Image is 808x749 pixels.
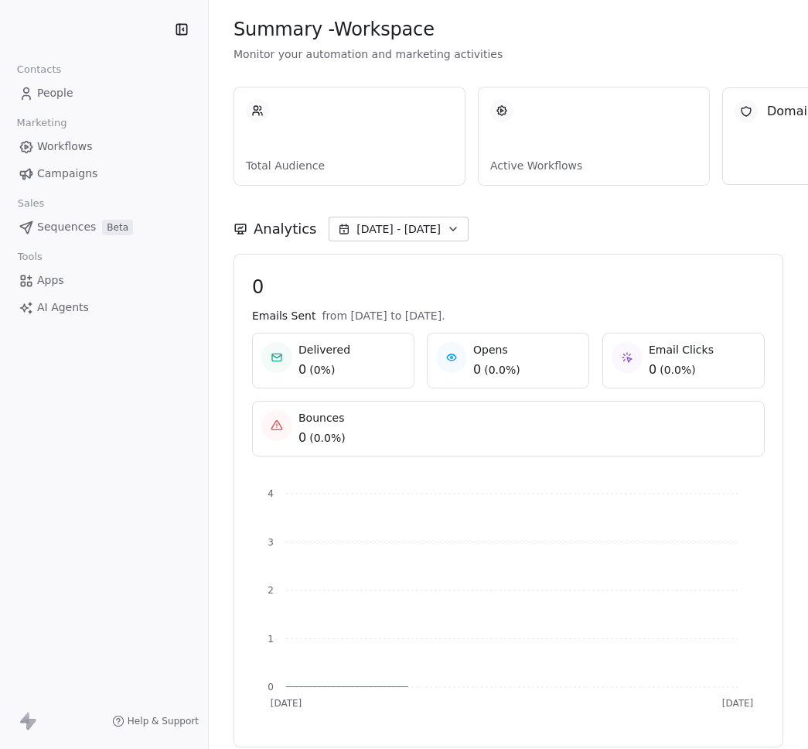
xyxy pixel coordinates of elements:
[298,342,350,357] span: Delivered
[268,585,274,596] tspan: 2
[12,161,196,186] a: Campaigns
[12,134,196,159] a: Workflows
[329,217,469,241] button: [DATE] - [DATE]
[37,272,64,289] span: Apps
[660,362,696,378] span: ( 0.0% )
[102,220,133,235] span: Beta
[298,429,306,447] span: 0
[37,85,73,101] span: People
[356,221,441,237] span: [DATE] - [DATE]
[10,111,73,135] span: Marketing
[490,158,697,173] span: Active Workflows
[722,698,754,709] tspan: [DATE]
[12,214,196,240] a: SequencesBeta
[10,58,68,81] span: Contacts
[246,158,453,173] span: Total Audience
[322,308,445,323] span: from [DATE] to [DATE].
[37,166,97,182] span: Campaigns
[12,295,196,320] a: AI Agents
[473,361,481,379] span: 0
[11,245,49,268] span: Tools
[268,682,274,693] tspan: 0
[268,488,274,499] tspan: 4
[128,715,199,727] span: Help & Support
[649,361,656,379] span: 0
[649,342,714,357] span: Email Clicks
[252,308,315,323] span: Emails Sent
[37,219,96,235] span: Sequences
[268,537,274,548] tspan: 3
[271,698,302,709] tspan: [DATE]
[298,410,346,426] span: Bounces
[252,275,765,299] span: 0
[234,46,783,62] span: Monitor your automation and marketing activities
[234,18,435,41] span: Summary - Workspace
[12,80,196,106] a: People
[112,715,199,727] a: Help & Support
[268,634,274,645] tspan: 1
[11,192,51,215] span: Sales
[298,361,306,379] span: 0
[12,268,196,293] a: Apps
[309,430,346,446] span: ( 0.0% )
[37,299,89,316] span: AI Agents
[254,219,316,239] span: Analytics
[37,139,93,155] span: Workflows
[485,362,521,378] span: ( 0.0% )
[473,342,520,357] span: Opens
[309,362,335,378] span: ( 0% )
